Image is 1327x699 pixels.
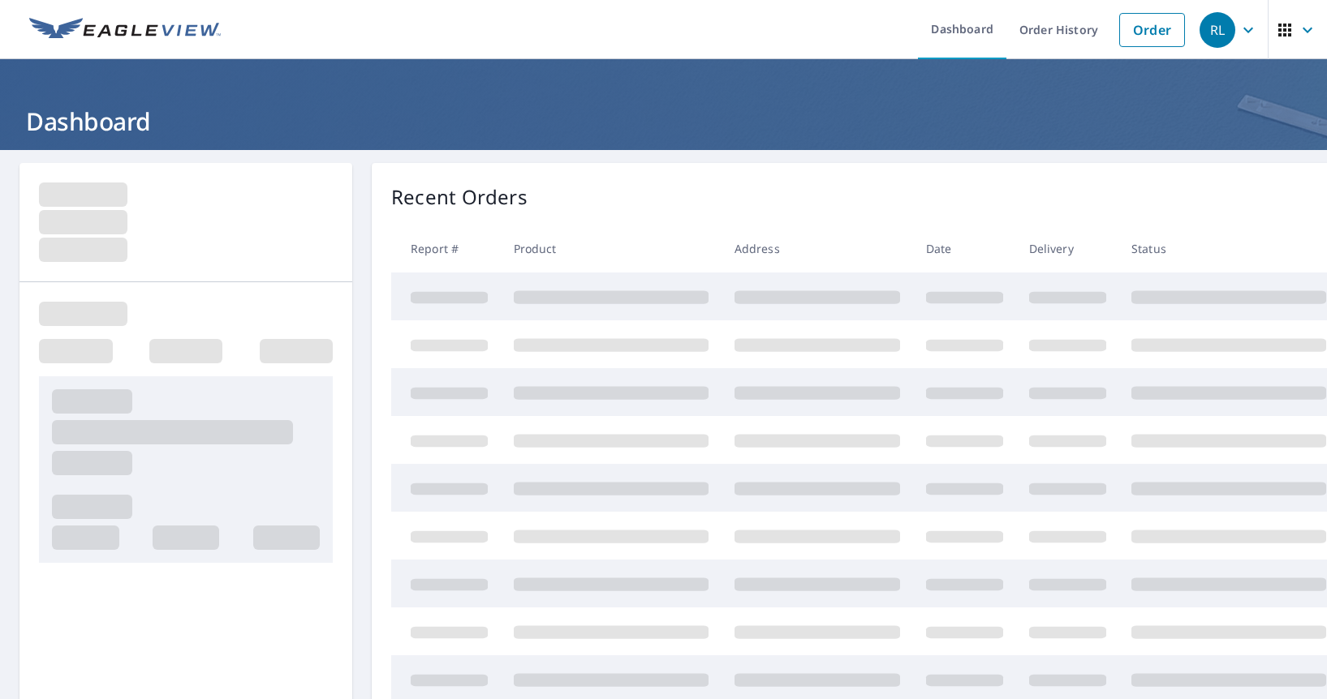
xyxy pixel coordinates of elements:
th: Report # [391,225,501,272]
div: RL [1200,12,1235,48]
a: Order [1119,13,1185,47]
h1: Dashboard [19,105,1308,138]
th: Address [722,225,913,272]
th: Date [913,225,1016,272]
th: Delivery [1016,225,1119,272]
th: Product [501,225,722,272]
p: Recent Orders [391,182,528,212]
img: EV Logo [29,18,221,42]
